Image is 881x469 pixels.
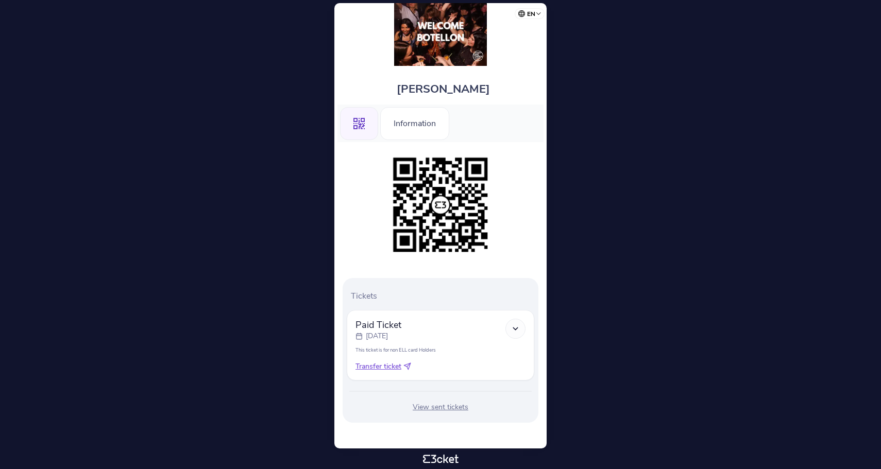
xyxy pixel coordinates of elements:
p: Tickets [351,290,534,302]
span: [PERSON_NAME] [397,81,490,97]
span: Paid Ticket [355,319,401,331]
img: 1d3bf104ff3948fb85da7d1cf086028c.png [388,152,493,257]
img: Welcome Botellon [394,2,487,66]
a: Information [380,117,449,128]
p: [DATE] [366,331,388,341]
div: View sent tickets [347,402,534,412]
div: Information [380,107,449,140]
p: This ticket is for non ELL card Holders [355,346,526,353]
span: Transfer ticket [355,361,401,372]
